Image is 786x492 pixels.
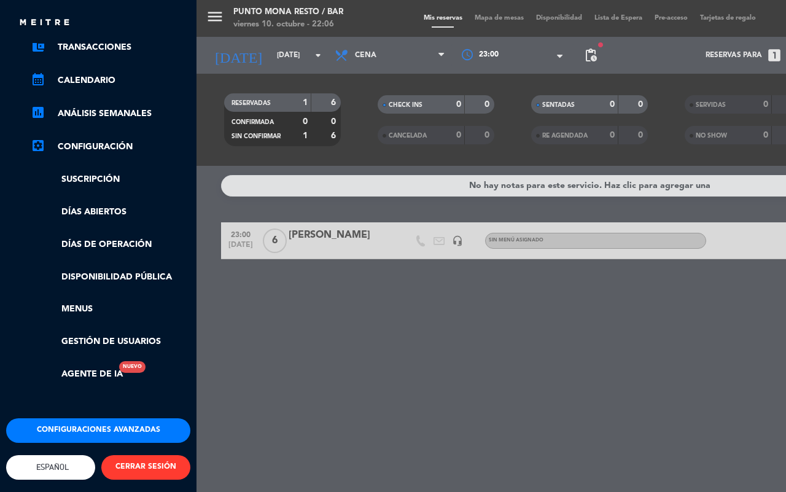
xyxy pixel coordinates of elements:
[18,18,71,28] img: MEITRE
[31,205,190,219] a: Días abiertos
[31,302,190,316] a: Menus
[31,106,190,121] a: assessmentANÁLISIS SEMANALES
[31,73,190,88] a: calendar_monthCalendario
[31,39,45,53] i: account_balance_wallet
[31,238,190,252] a: Días de Operación
[101,455,190,480] button: CERRAR SESIÓN
[479,49,499,61] span: 23:00
[119,361,146,373] div: Nuevo
[31,335,190,349] a: Gestión de usuarios
[6,418,190,443] button: Configuraciones avanzadas
[31,139,190,154] a: Configuración
[31,105,45,120] i: assessment
[31,72,45,87] i: calendar_month
[33,463,69,472] span: Español
[31,173,190,187] a: Suscripción
[31,270,190,284] a: Disponibilidad pública
[31,367,123,381] a: Agente de IANuevo
[31,138,45,153] i: settings_applications
[31,40,190,55] a: account_balance_walletTransacciones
